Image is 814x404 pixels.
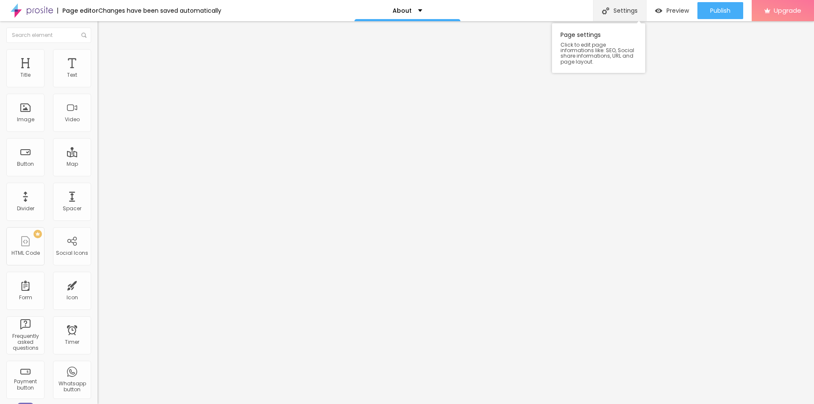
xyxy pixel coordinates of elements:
span: Upgrade [774,7,801,14]
p: About [393,8,412,14]
div: Page settings [552,23,645,73]
button: Preview [647,2,697,19]
input: Search element [6,28,91,43]
div: Changes have been saved automatically [98,8,221,14]
div: Frequently asked questions [8,333,42,351]
div: Page editor [57,8,98,14]
div: Image [17,117,34,123]
div: Spacer [63,206,81,212]
iframe: Editor [98,21,814,404]
div: Form [19,295,32,301]
div: HTML Code [11,250,40,256]
span: Preview [666,7,689,14]
div: Divider [17,206,34,212]
div: Text [67,72,77,78]
img: view-1.svg [655,7,662,14]
div: Title [20,72,31,78]
div: Whatsapp button [55,381,89,393]
div: Timer [65,339,79,345]
div: Video [65,117,80,123]
img: Icone [602,7,609,14]
div: Payment button [8,379,42,391]
img: Icone [81,33,86,38]
div: Button [17,161,34,167]
div: Map [67,161,78,167]
div: Social Icons [56,250,88,256]
span: Publish [710,7,730,14]
span: Click to edit page informations like: SEO, Social share informations, URL and page layout. [560,42,637,64]
div: Icon [67,295,78,301]
button: Publish [697,2,743,19]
